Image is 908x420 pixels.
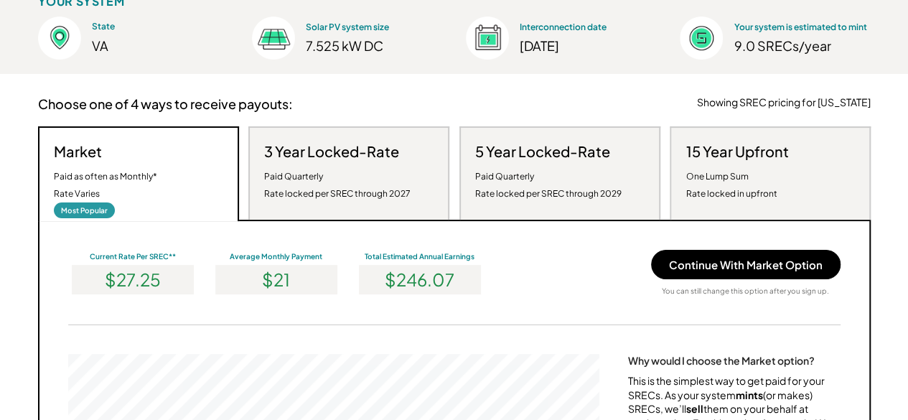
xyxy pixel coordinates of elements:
[54,142,102,161] h3: Market
[651,250,841,279] button: Continue With Market Option
[92,37,217,55] div: VA
[466,17,509,60] img: Interconnection%403x.png
[686,402,703,415] strong: sell
[734,37,870,54] div: 9.0 SRECs/year
[306,22,431,34] div: Solar PV system size
[520,22,645,34] div: Interconnection date
[72,265,194,294] div: $27.25
[359,265,481,294] div: $246.07
[54,202,115,218] div: Most Popular
[685,168,777,202] div: One Lump Sum Rate locked in upfront
[68,251,197,261] div: Current Rate Per SREC**
[685,142,788,161] h3: 15 Year Upfront
[628,354,815,367] div: Why would I choose the Market option?
[475,142,610,161] h3: 5 Year Locked-Rate
[54,168,157,202] div: Paid as often as Monthly* Rate Varies
[520,37,645,54] div: [DATE]
[697,95,871,110] div: Showing SREC pricing for [US_STATE]
[38,17,81,60] img: Location%403x.png
[92,21,217,33] div: State
[680,17,723,60] img: Estimated%403x.png
[215,265,337,294] div: $21
[355,251,485,261] div: Total Estimated Annual Earnings
[264,168,411,202] div: Paid Quarterly Rate locked per SREC through 2027
[475,168,622,202] div: Paid Quarterly Rate locked per SREC through 2029
[264,142,399,161] h3: 3 Year Locked-Rate
[306,37,431,54] div: 7.525 kW DC
[736,388,763,401] strong: mints
[252,17,295,60] img: Size%403x.png
[212,251,341,261] div: Average Monthly Payment
[38,95,293,112] h3: Choose one of 4 ways to receive payouts:
[734,22,866,34] div: Your system is estimated to mint
[662,286,829,296] div: You can still change this option after you sign up.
